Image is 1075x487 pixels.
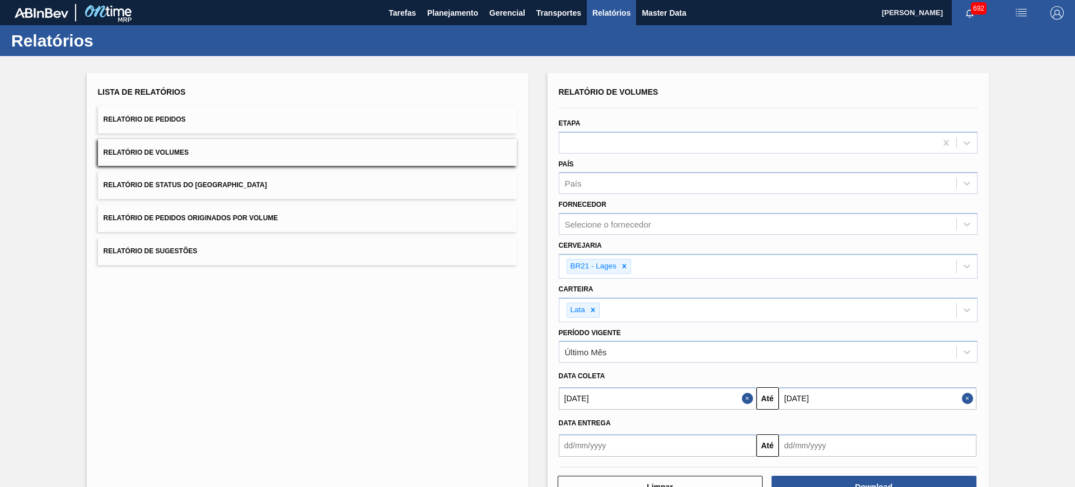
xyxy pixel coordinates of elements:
button: Até [756,387,779,410]
span: Planejamento [427,6,478,20]
button: Notificações [952,5,988,21]
span: Master Data [642,6,686,20]
label: País [559,160,574,168]
button: Relatório de Volumes [98,139,517,166]
div: Lata [567,303,587,317]
span: Gerencial [489,6,525,20]
label: Etapa [559,119,581,127]
span: Relatório de Sugestões [104,247,198,255]
button: Relatório de Pedidos [98,106,517,133]
input: dd/mm/yyyy [559,434,756,457]
div: Último Mês [565,347,607,357]
button: Relatório de Pedidos Originados por Volume [98,205,517,232]
span: Relatório de Volumes [559,87,658,96]
img: TNhmsLtSVTkK8tSr43FrP2fwEKptu5GPRR3wAAAABJRU5ErkJggg== [15,8,68,18]
span: Relatório de Volumes [104,149,189,156]
img: Logout [1050,6,1064,20]
div: BR21 - Lages [567,259,619,273]
span: 692 [971,2,987,15]
label: Período Vigente [559,329,621,337]
div: País [565,179,582,188]
button: Até [756,434,779,457]
div: Selecione o fornecedor [565,220,651,229]
input: dd/mm/yyyy [559,387,756,410]
img: userActions [1015,6,1028,20]
h1: Relatórios [11,34,210,47]
button: Close [742,387,756,410]
span: Data coleta [559,372,605,380]
span: Lista de Relatórios [98,87,186,96]
button: Relatório de Sugestões [98,238,517,265]
span: Relatório de Status do [GEOGRAPHIC_DATA] [104,181,267,189]
span: Transportes [536,6,581,20]
span: Relatório de Pedidos Originados por Volume [104,214,278,222]
button: Close [962,387,976,410]
button: Relatório de Status do [GEOGRAPHIC_DATA] [98,171,517,199]
span: Tarefas [389,6,416,20]
span: Relatório de Pedidos [104,115,186,123]
label: Cervejaria [559,242,602,249]
label: Carteira [559,285,593,293]
label: Fornecedor [559,201,606,208]
span: Relatórios [592,6,630,20]
span: Data entrega [559,419,611,427]
input: dd/mm/yyyy [779,434,976,457]
input: dd/mm/yyyy [779,387,976,410]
